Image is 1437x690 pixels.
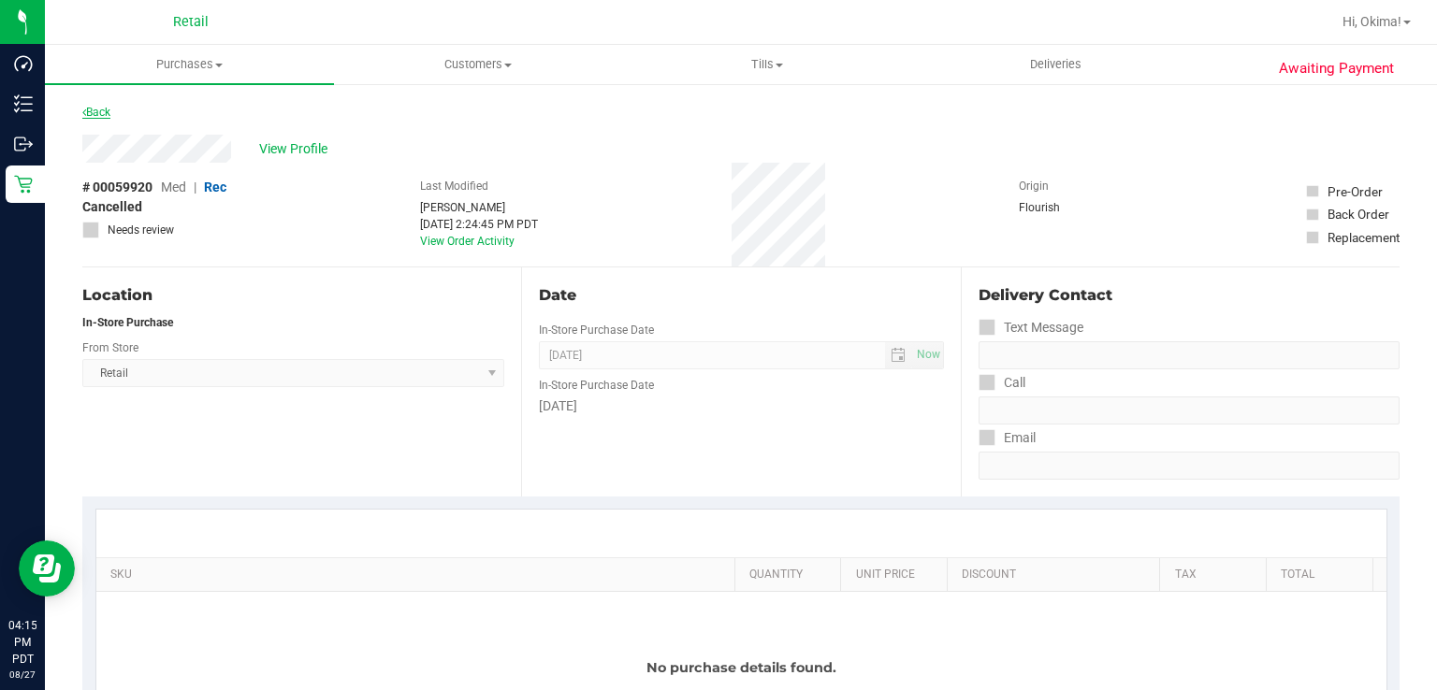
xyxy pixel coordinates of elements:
span: Deliveries [1005,56,1107,73]
strong: In-Store Purchase [82,316,173,329]
div: [DATE] 2:24:45 PM PDT [420,216,538,233]
span: # 00059920 [82,178,152,197]
p: 08/27 [8,668,36,682]
div: Back Order [1328,205,1389,223]
div: Replacement [1328,228,1400,247]
span: | [194,180,196,194]
label: In-Store Purchase Date [539,322,654,338]
inline-svg: Inventory [14,94,33,113]
p: 04:15 PM PDT [8,617,36,668]
div: Date [539,284,943,307]
span: View Profile [259,139,334,159]
inline-svg: Outbound [14,135,33,153]
a: Deliveries [911,45,1200,84]
a: Purchases [45,45,334,84]
a: View Order Activity [420,235,515,248]
iframe: Resource center [19,540,75,597]
label: Last Modified [420,178,488,194]
div: [DATE] [539,396,943,416]
span: Hi, Okima! [1343,14,1401,29]
input: Format: (999) 999-9999 [979,396,1400,424]
div: Location [82,284,504,307]
label: In-Store Purchase Date [539,377,654,394]
div: Flourish [1019,199,1112,216]
span: Purchases [45,56,334,73]
a: SKU [110,568,727,582]
a: Tax [1175,568,1259,582]
a: Customers [334,45,623,84]
div: Delivery Contact [979,284,1400,307]
label: Text Message [979,314,1083,341]
label: Call [979,369,1025,396]
label: Origin [1019,178,1049,194]
a: Back [82,106,110,119]
inline-svg: Retail [14,175,33,194]
span: Rec [204,180,226,194]
a: Quantity [749,568,834,582]
inline-svg: Dashboard [14,54,33,73]
span: Med [161,180,186,194]
span: Awaiting Payment [1279,58,1394,79]
div: Pre-Order [1328,182,1383,201]
span: Needs review [108,222,174,238]
label: From Store [82,339,138,356]
a: Discount [962,568,1153,582]
a: Total [1281,568,1365,582]
a: Unit Price [856,568,940,582]
span: Customers [335,56,622,73]
div: [PERSON_NAME] [420,199,538,216]
input: Format: (999) 999-9999 [979,341,1400,369]
label: Email [979,424,1036,452]
span: Retail [173,14,209,30]
span: Cancelled [82,197,142,217]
